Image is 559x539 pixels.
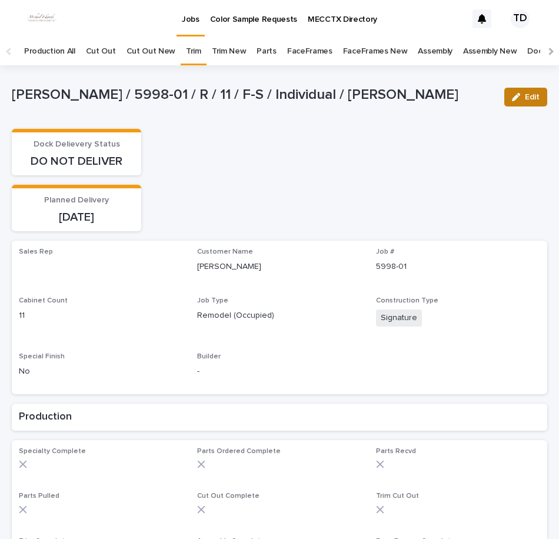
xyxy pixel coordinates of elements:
[19,297,68,304] span: Cabinet Count
[197,310,361,322] p: Remodel (Occupied)
[127,38,176,65] a: Cut Out New
[525,93,540,101] span: Edit
[19,248,53,255] span: Sales Rep
[376,297,438,304] span: Construction Type
[197,493,259,500] span: Cut Out Complete
[19,411,540,424] h2: Production
[287,38,332,65] a: FaceFrames
[86,38,116,65] a: Cut Out
[19,353,65,360] span: Special Finish
[186,38,201,65] a: Trim
[511,9,530,28] div: TD
[197,261,361,273] p: [PERSON_NAME]
[19,210,134,224] p: [DATE]
[343,38,408,65] a: FaceFrames New
[19,365,183,378] p: No
[34,140,120,148] span: Dock Delievery Status
[197,353,221,360] span: Builder
[504,88,547,107] button: Edit
[197,297,228,304] span: Job Type
[197,448,281,455] span: Parts Ordered Complete
[44,196,109,204] span: Planned Delivery
[12,86,495,104] p: [PERSON_NAME] / 5998-01 / R / 11 / F-S / Individual / [PERSON_NAME]
[527,38,550,65] a: Doors
[212,38,247,65] a: Trim New
[418,38,452,65] a: Assembly
[19,154,134,168] p: DO NOT DELIVER
[24,38,75,65] a: Production All
[376,261,540,273] p: 5998-01
[197,365,361,378] p: -
[376,248,394,255] span: Job #
[24,7,60,31] img: dhEtdSsQReaQtgKTuLrt
[376,448,416,455] span: Parts Recvd
[19,310,183,322] p: 11
[19,493,59,500] span: Parts Pulled
[257,38,276,65] a: Parts
[463,38,517,65] a: Assembly New
[376,310,422,327] span: Signature
[197,248,253,255] span: Customer Name
[376,493,419,500] span: Trim Cut Out
[19,448,86,455] span: Specialty Complete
